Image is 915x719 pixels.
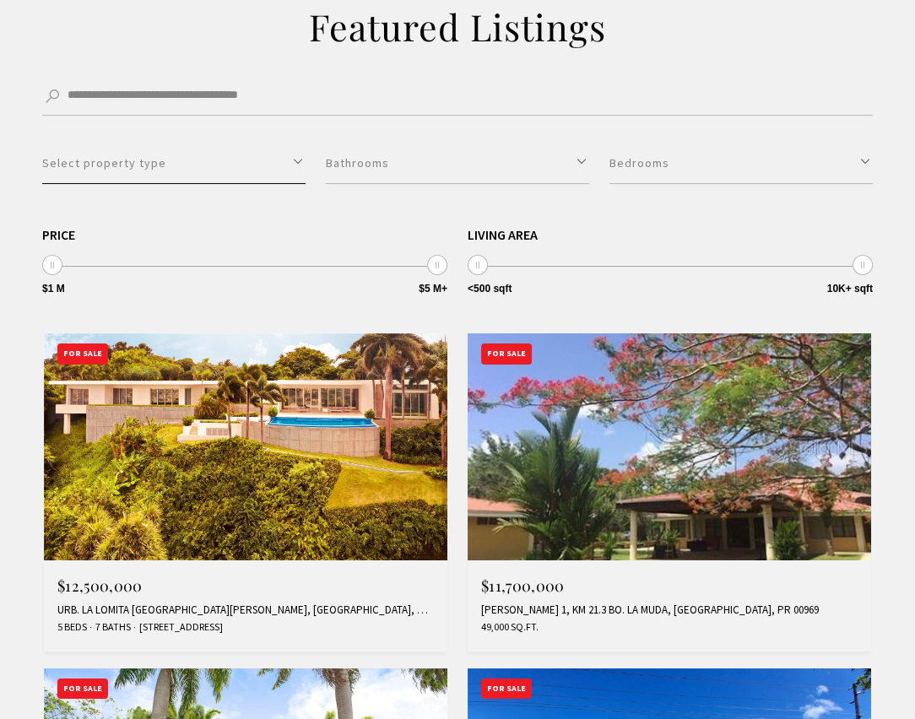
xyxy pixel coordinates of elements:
a: For Sale $12,500,000 URB. LA LOMITA [GEOGRAPHIC_DATA][PERSON_NAME], [GEOGRAPHIC_DATA], PR 00969 5... [44,333,447,651]
button: Bathrooms [326,143,589,184]
button: Bedrooms [609,143,873,184]
div: For Sale [481,343,532,365]
span: $11,700,000 [481,576,565,596]
span: 7 Baths [91,620,131,635]
div: [PERSON_NAME] 1, KM 21.3 BO. LA MUDA, [GEOGRAPHIC_DATA], PR 00969 [481,603,858,617]
div: URB. LA LOMITA [GEOGRAPHIC_DATA][PERSON_NAME], [GEOGRAPHIC_DATA], PR 00969 [57,603,434,617]
span: $5 M+ [419,284,447,294]
h2: Featured Listings [95,3,820,51]
span: 10K+ sqft [827,284,873,294]
span: [STREET_ADDRESS] [135,620,223,635]
button: Select property type [42,143,306,184]
div: For Sale [481,678,532,700]
span: 5 Beds [57,620,87,635]
span: $12,500,000 [57,576,143,596]
span: $1 M [42,284,65,294]
span: 49,000 Sq.Ft. [481,620,539,635]
span: <500 sqft [468,284,512,294]
div: For Sale [57,678,108,700]
div: For Sale [57,343,108,365]
a: For Sale $11,700,000 [PERSON_NAME] 1, KM 21.3 BO. LA MUDA, [GEOGRAPHIC_DATA], PR 00969 49,000 Sq.Ft. [468,333,871,651]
